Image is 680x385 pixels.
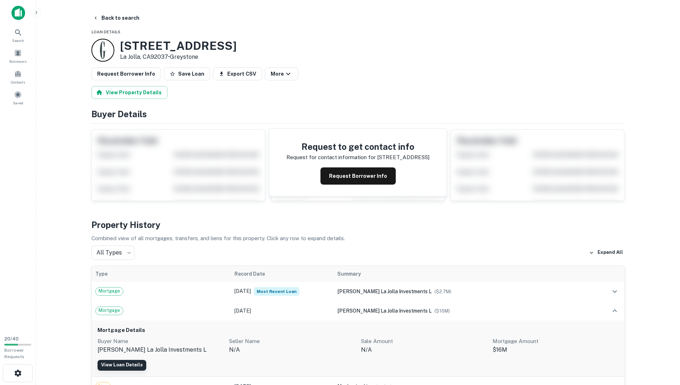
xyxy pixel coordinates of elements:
[334,266,596,282] th: Summary
[231,282,334,301] td: [DATE]
[120,39,237,53] h3: [STREET_ADDRESS]
[587,247,625,258] button: Expand All
[434,308,450,314] span: ($ 16M )
[361,346,487,354] p: N/A
[286,140,429,153] h4: Request to get contact info
[164,67,210,80] button: Save Loan
[609,305,621,317] button: expand row
[91,234,625,243] p: Combined view of all mortgages, transfers, and liens for this property. Click any row to expand d...
[11,6,25,20] img: capitalize-icon.png
[337,289,432,294] span: [PERSON_NAME] la jolla investments l
[98,337,224,346] p: Buyer Name
[2,67,34,86] a: Contacts
[229,346,355,354] p: n/a
[337,308,432,314] span: [PERSON_NAME] la jolla investments l
[231,266,334,282] th: Record Date
[644,328,680,362] iframe: Chat Widget
[98,346,224,354] p: [PERSON_NAME] la jolla investments l
[92,266,231,282] th: Type
[4,336,19,342] span: 20 / 40
[377,153,429,162] p: [STREET_ADDRESS]
[9,58,27,64] span: Borrowers
[231,301,334,320] td: [DATE]
[91,218,625,231] h4: Property History
[120,53,237,61] p: La Jolla, CA92037 •
[91,246,134,260] div: All Types
[434,289,451,294] span: ($ 2.7M )
[91,67,161,80] button: Request Borrower Info
[13,100,23,106] span: Saved
[170,53,198,60] a: Greystone
[4,348,24,359] span: Borrower Requests
[254,287,299,296] span: Most Recent Loan
[493,346,619,354] p: $16M
[91,86,167,99] button: View Property Details
[493,337,619,346] p: Mortgage Amount
[286,153,376,162] p: Request for contact information for
[12,38,24,43] span: Search
[90,11,142,24] button: Back to search
[320,167,396,185] button: Request Borrower Info
[91,108,625,120] h4: Buyer Details
[361,337,487,346] p: Sale Amount
[96,307,123,314] span: Mortgage
[91,30,120,34] span: Loan Details
[213,67,262,80] button: Export CSV
[229,337,355,346] p: Seller Name
[98,360,146,371] a: View Loan Details
[96,287,123,295] span: Mortgage
[2,25,34,45] a: Search
[11,79,25,85] span: Contacts
[98,326,619,334] h6: Mortgage Details
[2,88,34,107] a: Saved
[265,67,298,80] button: More
[609,285,621,298] button: expand row
[2,46,34,66] a: Borrowers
